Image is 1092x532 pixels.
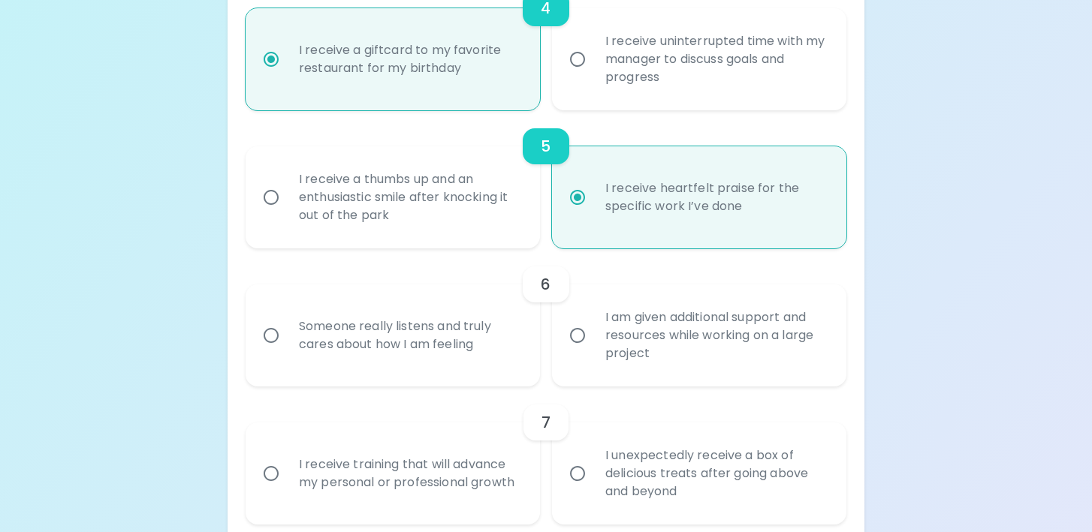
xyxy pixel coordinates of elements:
[287,152,532,242] div: I receive a thumbs up and an enthusiastic smile after knocking it out of the park
[541,134,551,158] h6: 5
[593,161,838,233] div: I receive heartfelt praise for the specific work I’ve done
[246,386,846,524] div: choice-group-check
[287,437,532,509] div: I receive training that will advance my personal or professional growth
[541,272,551,296] h6: 6
[287,299,532,371] div: Someone really listens and truly cares about how I am feeling
[593,428,838,518] div: I unexpectedly receive a box of delicious treats after going above and beyond
[246,110,846,248] div: choice-group-check
[593,290,838,380] div: I am given additional support and resources while working on a large project
[593,14,838,104] div: I receive uninterrupted time with my manager to discuss goals and progress
[287,23,532,95] div: I receive a giftcard to my favorite restaurant for my birthday
[541,410,551,434] h6: 7
[246,248,846,386] div: choice-group-check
